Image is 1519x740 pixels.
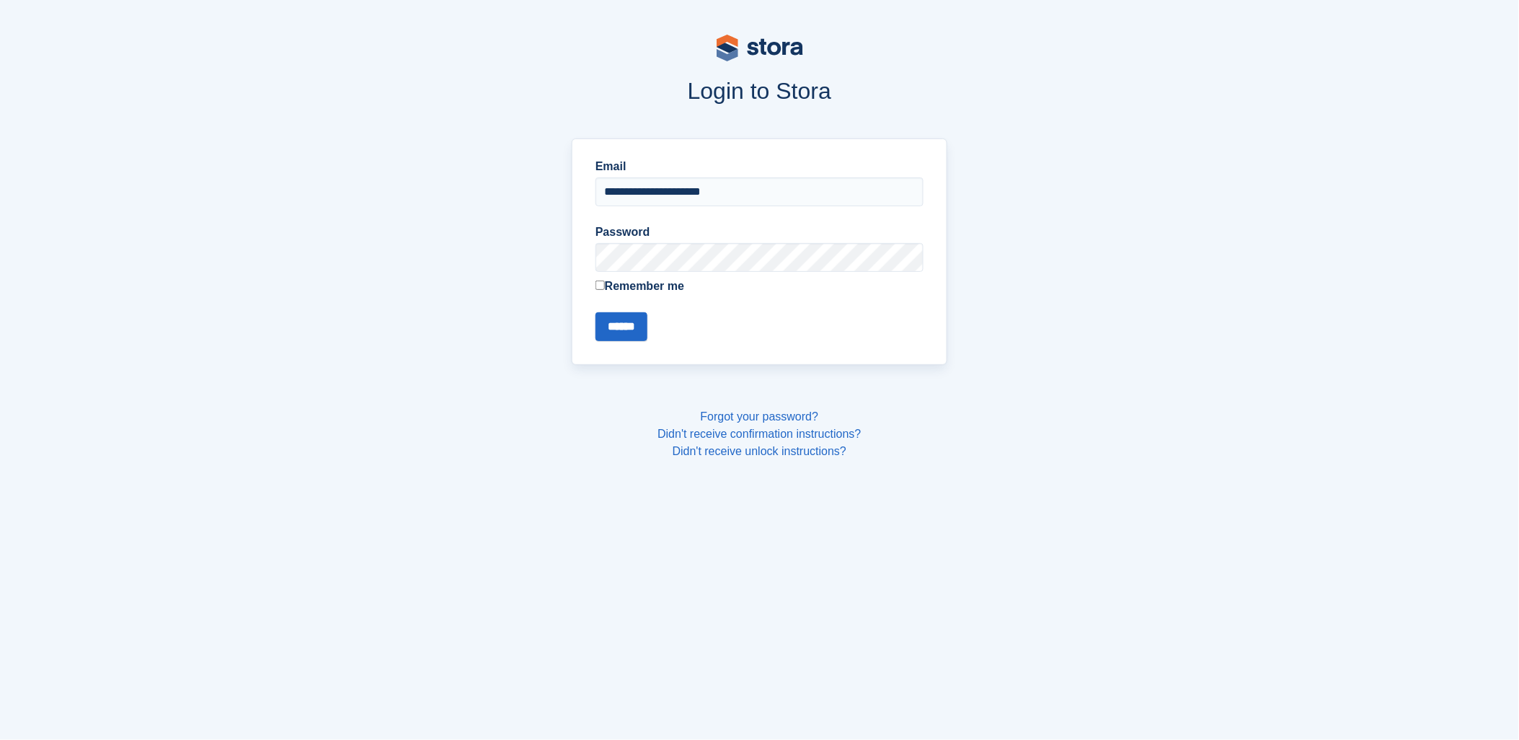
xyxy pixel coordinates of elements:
a: Didn't receive unlock instructions? [673,445,846,457]
h1: Login to Stora [297,78,1223,104]
a: Forgot your password? [701,410,819,423]
input: Remember me [595,281,605,290]
label: Email [595,158,924,175]
a: Didn't receive confirmation instructions? [657,428,861,440]
label: Password [595,224,924,241]
img: stora-logo-53a41332b3708ae10de48c4981b4e9114cc0af31d8433b30ea865607fb682f29.svg [717,35,803,61]
label: Remember me [595,278,924,295]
